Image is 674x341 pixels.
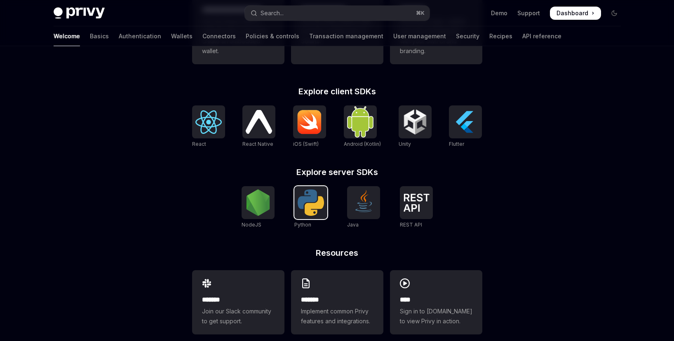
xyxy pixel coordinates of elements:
span: Implement common Privy features and integrations. [301,306,373,326]
span: Python [294,222,311,228]
a: API reference [522,26,561,46]
a: Security [456,26,479,46]
a: FlutterFlutter [449,105,482,148]
button: Open search [245,6,430,21]
img: Java [350,189,377,216]
a: Support [517,9,540,17]
span: Unity [399,141,411,147]
a: Welcome [54,26,80,46]
img: Android (Kotlin) [347,106,373,137]
img: iOS (Swift) [296,110,323,134]
a: Authentication [119,26,161,46]
img: Flutter [452,109,479,135]
a: NodeJSNodeJS [242,186,275,229]
a: ReactReact [192,105,225,148]
img: dark logo [54,7,105,19]
span: Flutter [449,141,464,147]
h2: Explore server SDKs [192,168,482,176]
a: Policies & controls [246,26,299,46]
img: Unity [402,109,428,135]
a: Demo [491,9,507,17]
img: React [195,110,222,134]
a: **** **Join our Slack community to get support. [192,270,284,334]
button: Toggle dark mode [608,7,621,20]
a: Dashboard [550,7,601,20]
span: ⌘ K [416,10,425,16]
div: Search... [261,8,284,18]
a: Connectors [202,26,236,46]
a: PythonPython [294,186,327,229]
h2: Resources [192,249,482,257]
a: UnityUnity [399,105,432,148]
a: REST APIREST API [400,186,433,229]
span: React [192,141,206,147]
a: JavaJava [347,186,380,229]
span: Android (Kotlin) [344,141,381,147]
span: Sign in to [DOMAIN_NAME] to view Privy in action. [400,306,472,326]
span: NodeJS [242,222,261,228]
a: Transaction management [309,26,383,46]
a: Android (Kotlin)Android (Kotlin) [344,105,381,148]
span: React Native [242,141,273,147]
h2: Explore client SDKs [192,87,482,96]
img: React Native [246,110,272,133]
span: Java [347,222,359,228]
a: User management [393,26,446,46]
a: iOS (Swift)iOS (Swift) [293,105,326,148]
span: Dashboard [557,9,588,17]
a: Basics [90,26,109,46]
span: REST API [400,222,422,228]
span: Join our Slack community to get support. [202,306,275,326]
img: NodeJS [245,189,271,216]
span: iOS (Swift) [293,141,319,147]
a: React NativeReact Native [242,105,275,148]
a: **** **Implement common Privy features and integrations. [291,270,383,334]
img: REST API [403,194,430,212]
a: Recipes [489,26,512,46]
img: Python [298,189,324,216]
a: ****Sign in to [DOMAIN_NAME] to view Privy in action. [390,270,482,334]
a: Wallets [171,26,193,46]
